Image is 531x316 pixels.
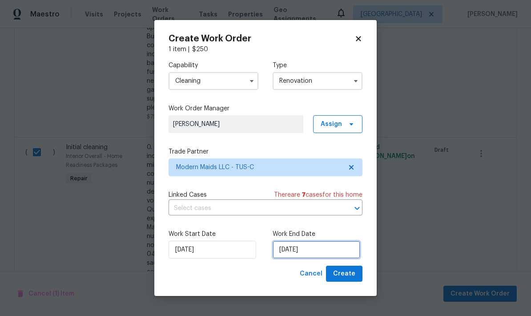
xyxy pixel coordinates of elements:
[326,266,362,282] button: Create
[169,104,362,113] label: Work Order Manager
[176,163,342,172] span: Modern Maids LLC - TUS-C
[273,230,362,239] label: Work End Date
[173,120,299,129] span: [PERSON_NAME]
[351,202,363,215] button: Open
[273,241,360,259] input: M/D/YYYY
[192,46,208,53] span: $ 250
[169,202,338,215] input: Select cases
[169,147,362,156] label: Trade Partner
[169,61,258,70] label: Capability
[333,268,355,280] span: Create
[296,266,326,282] button: Cancel
[302,192,306,198] span: 7
[321,120,342,129] span: Assign
[350,76,361,86] button: Show options
[169,72,258,90] input: Select...
[169,241,256,259] input: M/D/YYYY
[273,72,362,90] input: Select...
[300,268,322,280] span: Cancel
[246,76,257,86] button: Show options
[273,61,362,70] label: Type
[169,230,258,239] label: Work Start Date
[169,34,354,43] h2: Create Work Order
[169,190,207,199] span: Linked Cases
[274,190,362,199] span: There are case s for this home
[169,45,362,54] div: 1 item |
